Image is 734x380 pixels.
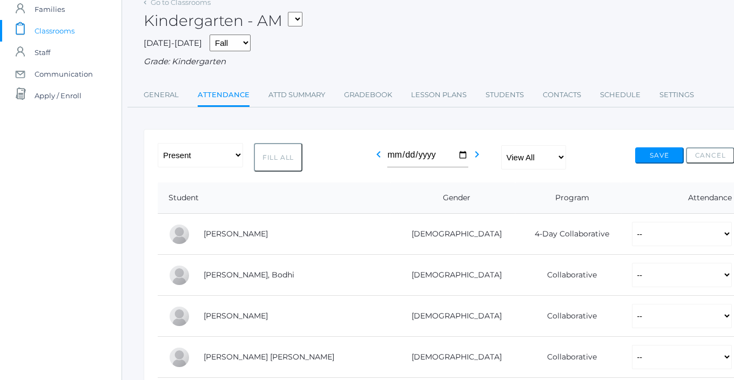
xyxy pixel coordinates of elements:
a: [PERSON_NAME], Bodhi [204,270,294,280]
span: Staff [35,42,50,63]
a: [PERSON_NAME] [204,311,268,321]
td: [DEMOGRAPHIC_DATA] [390,296,515,337]
a: Gradebook [344,84,392,106]
div: Maia Canan [169,223,190,245]
a: Lesson Plans [411,84,467,106]
a: Students [486,84,524,106]
a: Attd Summary [268,84,325,106]
i: chevron_right [470,148,483,161]
a: Settings [659,84,694,106]
a: Contacts [543,84,581,106]
a: [PERSON_NAME] [204,229,268,239]
td: Collaborative [515,255,621,296]
a: chevron_right [470,153,483,163]
i: chevron_left [372,148,385,161]
span: Communication [35,63,93,85]
div: Bodhi Dreher [169,264,190,286]
a: [PERSON_NAME] [PERSON_NAME] [204,352,334,362]
a: Attendance [198,84,250,107]
a: General [144,84,179,106]
a: Schedule [600,84,641,106]
div: Charles Fox [169,306,190,327]
td: [DEMOGRAPHIC_DATA] [390,255,515,296]
button: Fill All [254,143,302,172]
button: Save [635,147,684,164]
th: Student [158,182,390,214]
td: Collaborative [515,296,621,337]
th: Program [515,182,621,214]
h2: Kindergarten - AM [144,12,302,29]
span: Classrooms [35,20,75,42]
td: Collaborative [515,337,621,378]
td: 4-Day Collaborative [515,214,621,255]
a: chevron_left [372,153,385,163]
th: Gender [390,182,515,214]
div: Annie Grace Gregg [169,347,190,368]
td: [DEMOGRAPHIC_DATA] [390,337,515,378]
td: [DEMOGRAPHIC_DATA] [390,214,515,255]
span: [DATE]-[DATE] [144,38,202,48]
span: Apply / Enroll [35,85,82,106]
